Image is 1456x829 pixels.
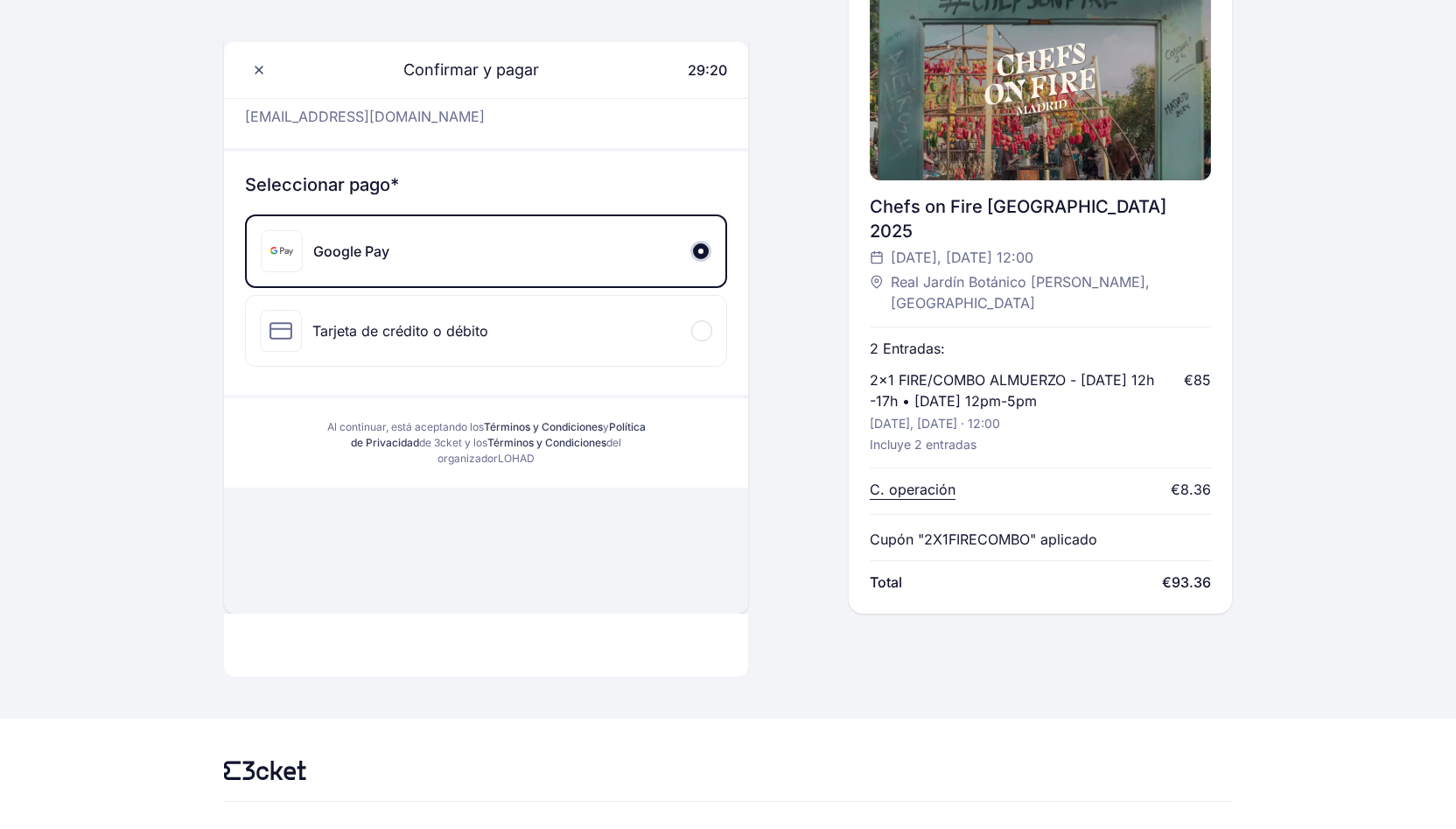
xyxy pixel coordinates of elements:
p: [EMAIL_ADDRESS][DOMAIN_NAME] [245,106,542,127]
div: Al continuar, está aceptando los y de 3cket y los del organizador [322,419,650,467]
div: Tarjeta de crédito o débito [312,320,488,341]
span: Confirmar y pagar [382,58,539,82]
div: €8.36 [1171,479,1211,500]
p: C. operación [870,479,955,500]
iframe: Secure payment button frame [245,614,727,656]
span: €93.36 [1162,572,1211,593]
p: 2 Entradas: [870,338,945,359]
h3: Seleccionar pago* [245,172,727,197]
p: Cupón "2X1FIRECOMBO" aplicado [870,529,1097,550]
p: 2x1 FIRE/COMBO ALMUERZO - [DATE] 12h -17h • [DATE] 12pm-5pm [870,369,1166,411]
span: Entradas [926,437,976,452]
p: Incluye [870,436,976,453]
span: Total [870,572,902,593]
p: [DATE], [DATE] · 12:00 [870,415,1000,432]
span: LOHAD [498,452,535,465]
span: Real Jardín Botánico [PERSON_NAME], [GEOGRAPHIC_DATA] [891,271,1193,313]
span: 29:20 [688,61,727,79]
span: [DATE], [DATE] 12:00 [891,247,1033,268]
div: €85 [1184,369,1211,390]
span: 2 [914,437,922,452]
a: Términos y Condiciones [484,420,603,433]
div: Chefs on Fire [GEOGRAPHIC_DATA] 2025 [870,194,1211,243]
div: Google Pay [313,241,389,262]
a: Términos y Condiciones [487,436,606,449]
